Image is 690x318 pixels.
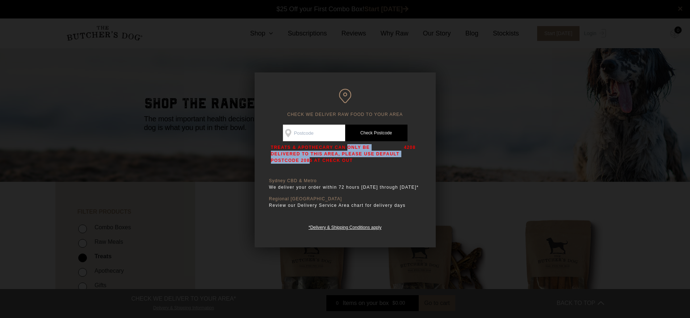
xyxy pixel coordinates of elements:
p: Sydney CBD & Metro [269,178,421,184]
a: *Delivery & Shipping Conditions apply [309,223,381,230]
p: Regional [GEOGRAPHIC_DATA] [269,196,421,202]
p: We deliver your order within 72 hours [DATE] through [DATE]* [269,184,421,191]
a: Check Postcode [345,125,407,141]
input: Postcode [283,125,345,141]
h6: CHECK WE DELIVER RAW FOOD TO YOUR AREA [269,89,421,117]
p: TREATS & APOTHECARY CAN ONLY BE DELIVERED TO THIS AREA, PLEASE USE DEFAULT POSTCODE 2085 AT CHECK... [271,144,401,164]
p: 4208 [404,144,415,164]
p: Review our Delivery Service Area chart for delivery days [269,202,421,209]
